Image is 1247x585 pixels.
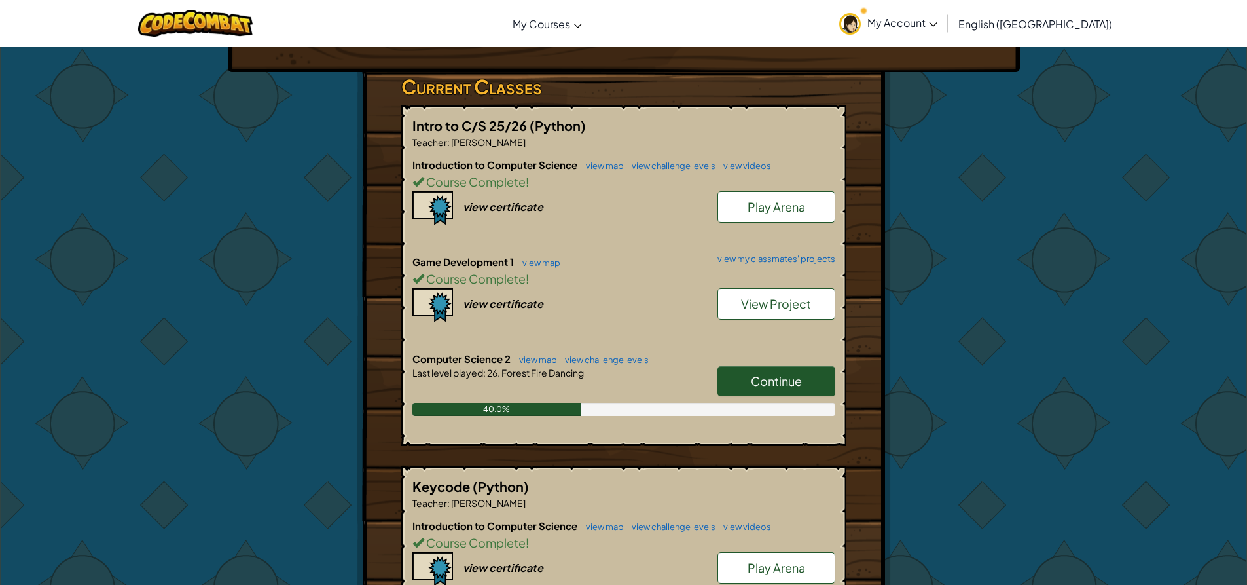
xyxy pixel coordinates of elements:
[526,535,529,550] span: !
[506,6,588,41] a: My Courses
[412,200,543,214] a: view certificate
[530,117,586,134] span: (Python)
[711,255,835,263] a: view my classmates' projects
[401,72,846,102] h3: Current Classes
[748,560,805,575] span: Play Arena
[412,367,483,379] span: Last level played
[839,13,861,35] img: avatar
[412,159,579,171] span: Introduction to Computer Science
[447,136,450,148] span: :
[513,17,570,31] span: My Courses
[558,354,649,365] a: view challenge levels
[833,3,944,44] a: My Account
[516,257,560,268] a: view map
[748,199,805,214] span: Play Arena
[412,403,581,416] div: 40.0%
[412,352,513,365] span: Computer Science 2
[473,478,529,495] span: (Python)
[412,297,543,311] a: view certificate
[412,191,453,225] img: certificate-icon.png
[751,373,802,388] span: Continue
[424,535,526,550] span: Course Complete
[138,10,253,37] img: CodeCombat logo
[513,354,557,365] a: view map
[412,117,530,134] span: Intro to C/S 25/26
[412,561,543,575] a: view certificate
[412,519,579,532] span: Introduction to Computer Science
[526,174,529,189] span: !
[867,16,937,29] span: My Account
[424,174,526,189] span: Course Complete
[483,367,486,379] span: :
[717,521,771,532] a: view videos
[412,478,473,495] span: Keycode
[447,497,450,509] span: :
[412,497,447,509] span: Teacher
[450,136,526,148] span: [PERSON_NAME]
[424,271,526,286] span: Course Complete
[526,271,529,286] span: !
[463,561,543,575] div: view certificate
[412,136,447,148] span: Teacher
[486,367,500,379] span: 26.
[717,160,771,171] a: view videos
[958,17,1112,31] span: English ([GEOGRAPHIC_DATA])
[625,160,715,171] a: view challenge levels
[500,367,584,379] span: Forest Fire Dancing
[579,521,624,532] a: view map
[625,521,715,532] a: view challenge levels
[463,297,543,311] div: view certificate
[412,255,516,268] span: Game Development 1
[412,288,453,322] img: certificate-icon.png
[741,296,811,311] span: View Project
[450,497,526,509] span: [PERSON_NAME]
[463,200,543,214] div: view certificate
[579,160,624,171] a: view map
[952,6,1119,41] a: English ([GEOGRAPHIC_DATA])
